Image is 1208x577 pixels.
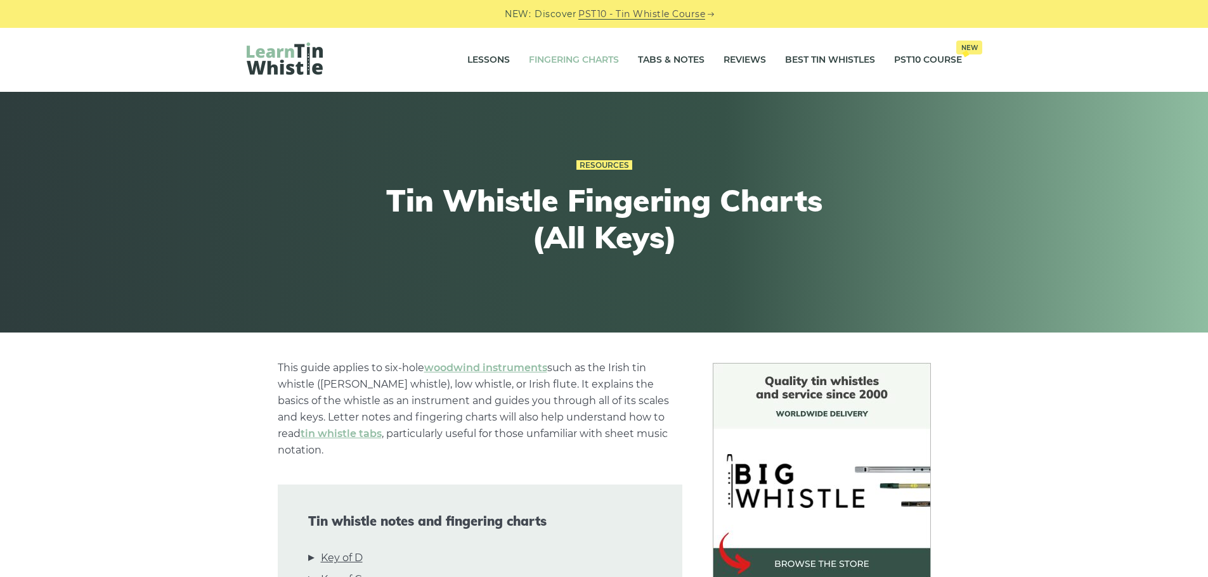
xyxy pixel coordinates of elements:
span: Tin whistle notes and fingering charts [308,514,652,529]
a: Reviews [724,44,766,76]
a: Lessons [467,44,510,76]
a: PST10 CourseNew [894,44,962,76]
h1: Tin Whistle Fingering Charts (All Keys) [371,182,838,255]
a: woodwind instruments [424,362,547,374]
span: New [956,41,982,54]
p: This guide applies to six-hole such as the Irish tin whistle ([PERSON_NAME] whistle), low whistle... [278,360,682,459]
a: Tabs & Notes [638,44,705,76]
a: tin whistle tabs [301,428,382,440]
img: LearnTinWhistle.com [247,42,323,75]
a: Fingering Charts [529,44,619,76]
a: Key of D [321,550,363,566]
a: Best Tin Whistles [785,44,875,76]
a: Resources [576,160,632,170]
